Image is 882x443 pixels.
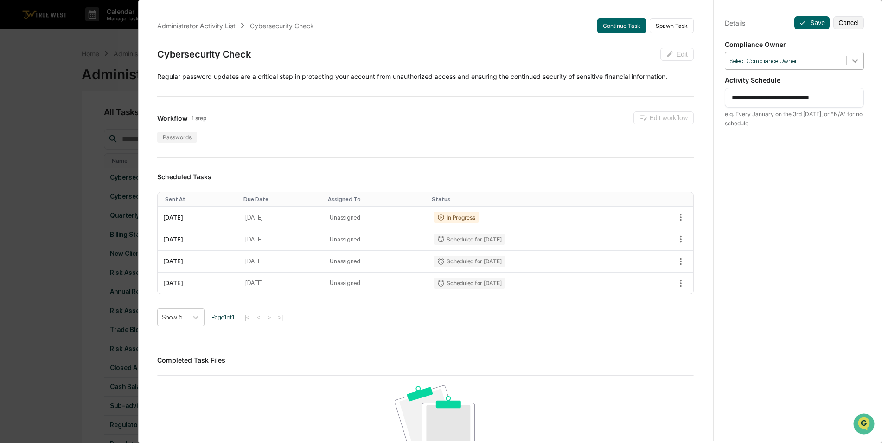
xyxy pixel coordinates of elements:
[9,20,169,34] p: How can we help?
[725,19,745,27] div: Details
[92,157,112,164] span: Pylon
[157,49,250,60] div: Cybersecurity Check
[158,207,240,228] td: [DATE]
[158,251,240,273] td: [DATE]
[192,115,206,122] span: 1 step
[725,110,864,128] div: e.g. Every January on the 3rd [DATE], or "N/A" for no schedule
[434,234,505,245] div: Scheduled for [DATE]
[328,196,424,202] div: Toggle SortBy
[434,212,479,223] div: In Progress
[650,18,694,33] button: Spawn Task
[157,114,188,122] span: Workflow
[250,22,314,30] div: Cybersecurity Check
[794,16,830,29] button: Save
[157,173,694,181] h3: Scheduled Tasks
[65,157,112,164] a: Powered byPylon
[77,117,115,126] span: Attestations
[434,256,505,267] div: Scheduled for [DATE]
[6,113,64,130] a: 🖐️Preclearance
[158,228,240,250] td: [DATE]
[67,118,75,125] div: 🗄️
[597,18,646,33] button: Continue Task
[157,356,694,364] h3: Completed Task Files
[32,71,152,80] div: Start new chat
[9,136,17,143] div: 🔎
[434,278,505,289] div: Scheduled for [DATE]
[19,135,58,144] span: Data Lookup
[6,131,62,148] a: 🔎Data Lookup
[211,313,235,321] span: Page 1 of 1
[275,313,286,321] button: >|
[157,22,236,30] div: Administrator Activity List
[240,228,324,250] td: [DATE]
[158,273,240,294] td: [DATE]
[324,207,428,228] td: Unassigned
[254,313,263,321] button: <
[240,273,324,294] td: [DATE]
[264,313,274,321] button: >
[432,196,627,202] div: Toggle SortBy
[243,196,320,202] div: Toggle SortBy
[833,16,864,29] button: Cancel
[324,273,428,294] td: Unassigned
[9,118,17,125] div: 🖐️
[157,132,197,143] div: Passwords
[19,117,60,126] span: Preclearance
[157,72,694,81] p: Regular password updates are a critical step in protecting your account from unauthorized access ...
[165,196,236,202] div: Toggle SortBy
[158,74,169,85] button: Start new chat
[242,313,252,321] button: |<
[633,111,694,124] button: Edit workflow
[725,40,864,48] p: Compliance Owner
[9,71,26,88] img: 1746055101610-c473b297-6a78-478c-a979-82029cc54cd1
[240,251,324,273] td: [DATE]
[240,207,324,228] td: [DATE]
[852,412,877,437] iframe: Open customer support
[324,228,428,250] td: Unassigned
[660,48,694,61] button: Edit
[32,80,117,88] div: We're available if you need us!
[725,76,864,84] p: Activity Schedule
[324,251,428,273] td: Unassigned
[64,113,119,130] a: 🗄️Attestations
